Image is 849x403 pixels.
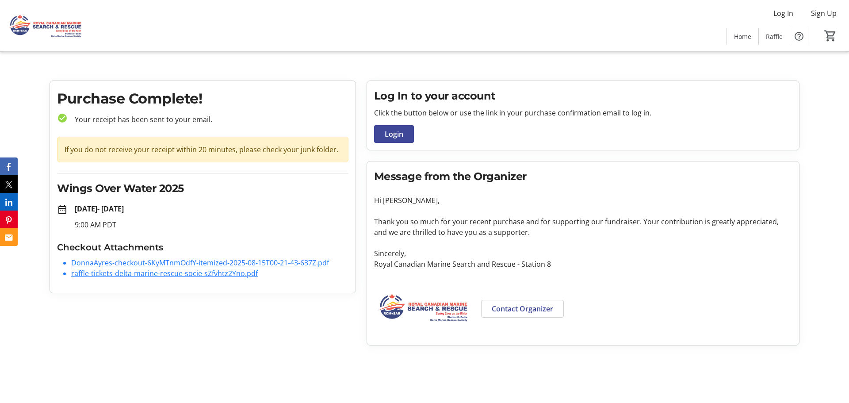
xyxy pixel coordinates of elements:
p: Hi [PERSON_NAME], [374,195,792,206]
span: Login [385,129,403,139]
button: Sign Up [804,6,844,20]
span: Contact Organizer [492,303,553,314]
p: Thank you so much for your recent purchase and for supporting our fundraiser. Your contribution i... [374,216,792,238]
button: Help [790,27,808,45]
p: Click the button below or use the link in your purchase confirmation email to log in. [374,107,792,118]
p: 9:00 AM PDT [75,219,348,230]
a: DonnaAyres-checkout-6KyMTnmOdfY-itemized-2025-08-15T00-21-43-637Z.pdf [71,258,329,268]
h1: Purchase Complete! [57,88,348,109]
h3: Checkout Attachments [57,241,348,254]
p: Sincerely, [374,248,792,259]
img: Royal Canadian Marine Search and Rescue - Station 8 logo [374,280,470,334]
a: Home [727,28,758,45]
button: Cart [822,28,838,44]
span: Home [734,32,751,41]
h2: Log In to your account [374,88,792,104]
a: Raffle [759,28,790,45]
span: Raffle [766,32,783,41]
a: raffle-tickets-delta-marine-rescue-socie-sZfvhtz2Yno.pdf [71,269,258,278]
p: Royal Canadian Marine Search and Rescue - Station 8 [374,259,792,269]
a: Contact Organizer [481,300,564,318]
strong: [DATE] - [DATE] [75,204,124,214]
h2: Wings Over Water 2025 [57,180,348,196]
h2: Message from the Organizer [374,169,792,184]
p: Your receipt has been sent to your email. [68,114,348,125]
div: If you do not receive your receipt within 20 minutes, please check your junk folder. [57,137,348,162]
mat-icon: date_range [57,204,68,215]
mat-icon: check_circle [57,113,68,123]
button: Login [374,125,414,143]
span: Sign Up [811,8,837,19]
img: Royal Canadian Marine Search and Rescue - Station 8's Logo [5,4,84,48]
button: Log In [766,6,800,20]
span: Log In [773,8,793,19]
